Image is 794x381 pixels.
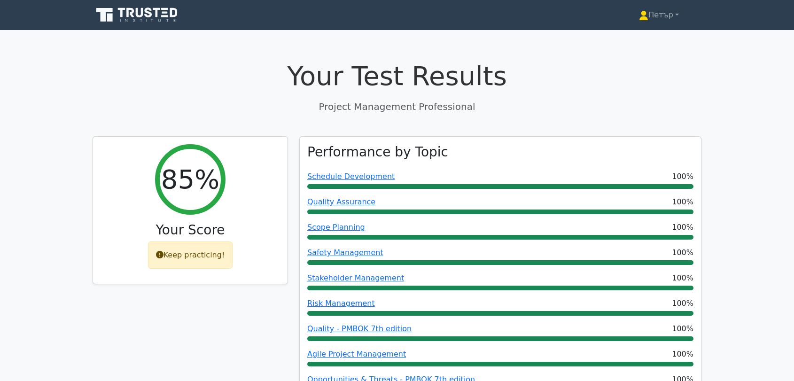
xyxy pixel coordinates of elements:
span: 100% [672,272,693,284]
h1: Your Test Results [93,60,701,92]
a: Schedule Development [307,172,395,181]
span: 100% [672,298,693,309]
a: Safety Management [307,248,383,257]
a: Quality - PMBOK 7th edition [307,324,412,333]
a: Петър [616,6,701,24]
a: Agile Project Management [307,350,406,358]
a: Quality Assurance [307,197,375,206]
span: 100% [672,196,693,208]
span: 100% [672,171,693,182]
span: 100% [672,349,693,360]
span: 100% [672,247,693,258]
h3: Your Score [101,222,280,238]
span: 100% [672,323,693,334]
h3: Performance by Topic [307,144,448,160]
span: 100% [672,222,693,233]
div: Keep practicing! [148,241,233,269]
h2: 85% [161,163,219,195]
a: Scope Planning [307,223,365,232]
a: Risk Management [307,299,375,308]
p: Project Management Professional [93,100,701,114]
a: Stakeholder Management [307,273,404,282]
